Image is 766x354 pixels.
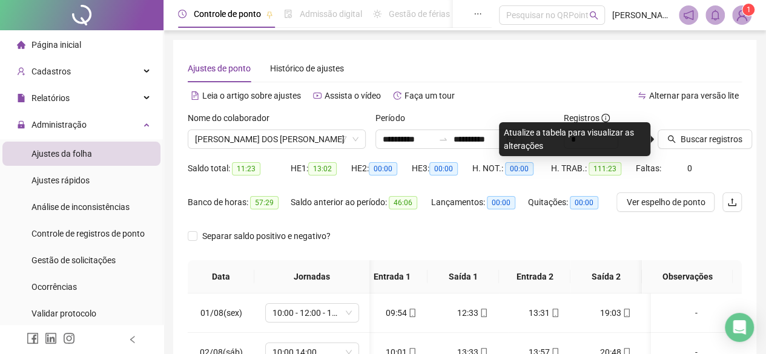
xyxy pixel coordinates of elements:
span: mobile [478,309,488,317]
button: Ver espelho de ponto [616,192,715,212]
span: 13:02 [308,162,337,175]
th: Jornadas [254,260,369,293]
sup: Atualize o seu contato no menu Meus Dados [742,4,754,16]
span: search [589,11,598,20]
div: Lançamentos: [431,195,528,209]
span: 00:00 [505,162,533,175]
span: home [17,41,25,49]
th: Data [188,260,254,293]
div: Banco de horas: [188,195,291,209]
span: Histórico de ajustes [270,64,344,73]
th: Saída 1 [428,260,499,293]
button: Buscar registros [658,129,752,149]
div: Atualize a tabela para visualizar as alterações [499,122,650,156]
th: Saída 2 [570,260,642,293]
div: 12:33 [446,306,498,320]
span: ellipsis [474,10,482,18]
span: mobile [550,309,560,317]
span: clock-circle [178,10,187,18]
span: Relatórios [31,93,70,103]
span: sun [373,10,381,18]
span: search [667,135,676,143]
div: 09:54 [375,306,427,320]
label: Período [375,111,412,125]
span: lock [17,120,25,129]
th: Observações [642,260,733,293]
div: 13:31 [518,306,570,320]
span: Observações [652,270,723,283]
span: file-text [191,91,199,100]
span: mobile [621,309,631,317]
span: Registros [564,111,610,125]
span: instagram [63,332,75,344]
div: H. NOT.: [472,162,551,175]
span: 57:29 [250,196,279,209]
span: swap [638,91,646,100]
span: 00:00 [487,196,515,209]
span: Gestão de solicitações [31,255,116,265]
span: 00:00 [369,162,397,175]
span: Ocorrências [31,282,77,292]
span: Buscar registros [681,133,742,146]
div: - [661,306,732,320]
span: linkedin [45,332,57,344]
span: [PERSON_NAME]’S FASHION [612,8,672,22]
span: 11:23 [232,162,260,175]
span: Separar saldo positivo e negativo? [197,229,335,243]
span: Leia o artigo sobre ajustes [202,91,301,100]
span: bell [710,10,721,21]
span: 0 [687,163,692,173]
div: Open Intercom Messenger [725,313,754,342]
th: Entrada 2 [499,260,570,293]
span: SHEILA DA SILVA DOS SANTOS [195,130,358,148]
span: mobile [407,309,417,317]
span: Assista o vídeo [325,91,381,100]
span: info-circle [601,114,610,122]
span: 46:06 [389,196,417,209]
span: Controle de ponto [194,9,261,19]
span: 00:00 [570,196,598,209]
span: Gestão de férias [389,9,450,19]
span: 1 [747,5,751,14]
img: 73136 [733,6,751,24]
div: HE 2: [351,162,412,175]
label: Nome do colaborador [188,111,277,125]
span: Admissão digital [300,9,362,19]
div: Quitações: [528,195,613,209]
div: Saldo total: [188,162,291,175]
span: history [393,91,401,100]
span: Ajustes da folha [31,149,92,159]
span: Controle de registros de ponto [31,229,145,238]
div: 19:03 [589,306,641,320]
span: notification [683,10,694,21]
span: 111:23 [589,162,621,175]
span: left [128,335,137,344]
div: H. TRAB.: [551,162,636,175]
span: swap-right [438,134,448,144]
span: Ajustes de ponto [188,64,251,73]
span: 01/08(sex) [200,308,242,318]
span: Administração [31,120,87,129]
span: facebook [27,332,39,344]
span: Ver espelho de ponto [626,195,705,209]
span: Validar protocolo [31,309,96,318]
span: Faltas: [636,163,663,173]
span: file-done [284,10,292,18]
span: Cadastros [31,67,71,76]
span: down [352,136,359,143]
span: youtube [313,91,322,100]
span: user-add [17,67,25,76]
span: to [438,134,448,144]
span: file [17,94,25,102]
span: Página inicial [31,40,81,50]
span: 10:00 - 12:00 - 13:00 - 19:00 [272,304,352,322]
span: filter [340,136,347,143]
div: HE 1: [291,162,351,175]
span: Análise de inconsistências [31,202,130,212]
span: 00:00 [429,162,458,175]
th: Entrada 1 [356,260,428,293]
span: Faça um tour [404,91,455,100]
div: HE 3: [412,162,472,175]
span: pushpin [266,11,273,18]
span: Alternar para versão lite [649,91,739,100]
